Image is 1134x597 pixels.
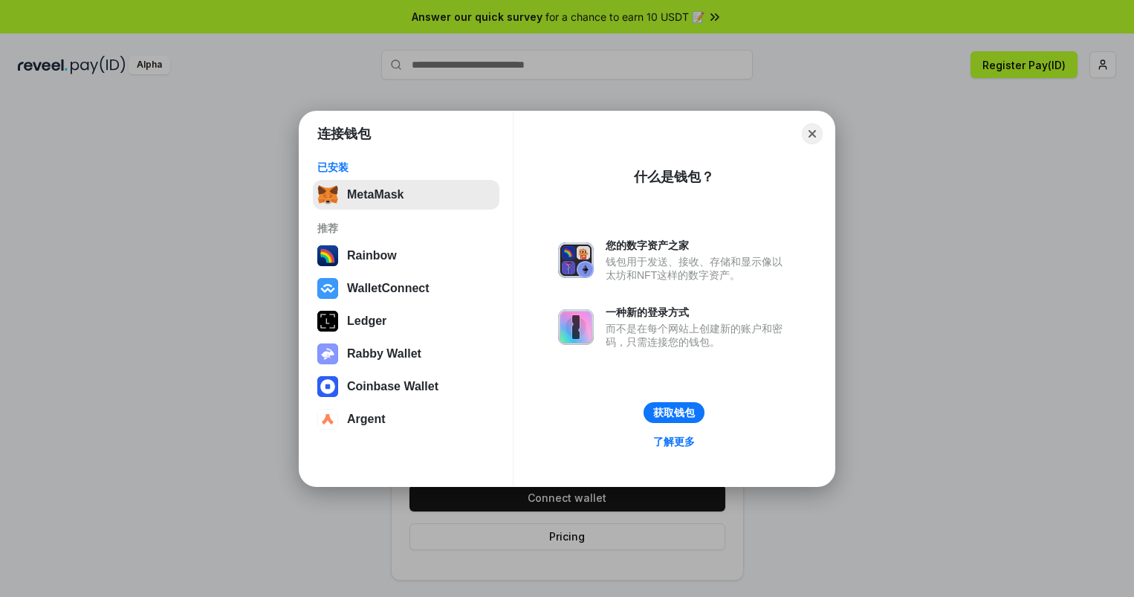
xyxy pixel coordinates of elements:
div: 获取钱包 [653,406,695,419]
div: Rainbow [347,249,397,262]
button: Close [802,123,823,144]
a: 了解更多 [644,432,704,451]
button: MetaMask [313,180,499,210]
img: svg+xml,%3Csvg%20xmlns%3D%22http%3A%2F%2Fwww.w3.org%2F2000%2Fsvg%22%20fill%3D%22none%22%20viewBox... [558,309,594,345]
button: Ledger [313,306,499,336]
div: Coinbase Wallet [347,380,438,393]
div: 了解更多 [653,435,695,448]
img: svg+xml,%3Csvg%20width%3D%22120%22%20height%3D%22120%22%20viewBox%3D%220%200%20120%20120%22%20fil... [317,245,338,266]
div: 钱包用于发送、接收、存储和显示像以太坊和NFT这样的数字资产。 [606,255,790,282]
div: 而不是在每个网站上创建新的账户和密码，只需连接您的钱包。 [606,322,790,349]
h1: 连接钱包 [317,125,371,143]
div: 什么是钱包？ [634,168,714,186]
div: Ledger [347,314,386,328]
img: svg+xml,%3Csvg%20width%3D%2228%22%20height%3D%2228%22%20viewBox%3D%220%200%2028%2028%22%20fill%3D... [317,278,338,299]
div: 一种新的登录方式 [606,306,790,319]
button: 获取钱包 [644,402,704,423]
img: svg+xml,%3Csvg%20xmlns%3D%22http%3A%2F%2Fwww.w3.org%2F2000%2Fsvg%22%20width%3D%2228%22%20height%3... [317,311,338,332]
div: WalletConnect [347,282,430,295]
div: Rabby Wallet [347,347,421,361]
img: svg+xml,%3Csvg%20width%3D%2228%22%20height%3D%2228%22%20viewBox%3D%220%200%2028%2028%22%20fill%3D... [317,409,338,430]
button: Coinbase Wallet [313,372,499,401]
button: Argent [313,404,499,434]
img: svg+xml,%3Csvg%20fill%3D%22none%22%20height%3D%2233%22%20viewBox%3D%220%200%2035%2033%22%20width%... [317,184,338,205]
img: svg+xml,%3Csvg%20width%3D%2228%22%20height%3D%2228%22%20viewBox%3D%220%200%2028%2028%22%20fill%3D... [317,376,338,397]
div: 推荐 [317,222,495,235]
div: Argent [347,413,386,426]
div: 您的数字资产之家 [606,239,790,252]
img: svg+xml,%3Csvg%20xmlns%3D%22http%3A%2F%2Fwww.w3.org%2F2000%2Fsvg%22%20fill%3D%22none%22%20viewBox... [317,343,338,364]
button: Rabby Wallet [313,339,499,369]
div: MetaMask [347,188,404,201]
img: svg+xml,%3Csvg%20xmlns%3D%22http%3A%2F%2Fwww.w3.org%2F2000%2Fsvg%22%20fill%3D%22none%22%20viewBox... [558,242,594,278]
div: 已安装 [317,161,495,174]
button: WalletConnect [313,274,499,303]
button: Rainbow [313,241,499,271]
